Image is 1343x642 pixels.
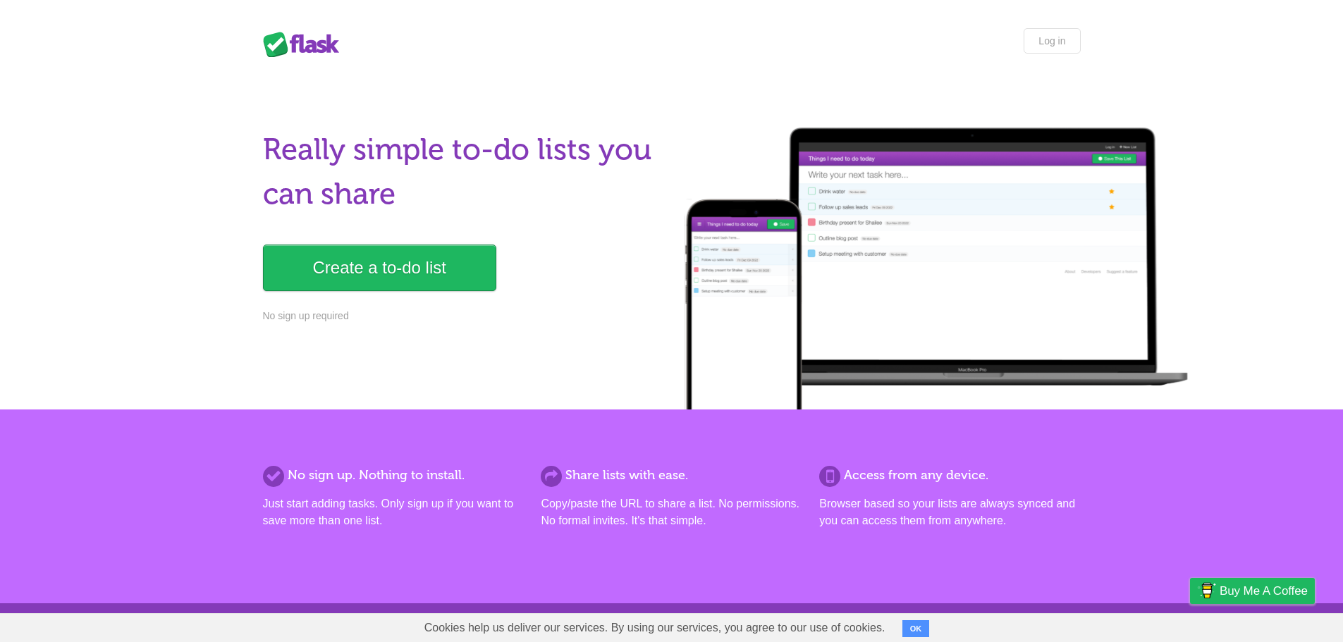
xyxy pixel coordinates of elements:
img: Buy me a coffee [1197,579,1216,603]
p: Just start adding tasks. Only sign up if you want to save more than one list. [263,495,524,529]
span: Cookies help us deliver our services. By using our services, you agree to our use of cookies. [410,614,900,642]
button: OK [902,620,930,637]
a: Log in [1024,28,1080,54]
p: Copy/paste the URL to share a list. No permissions. No formal invites. It's that simple. [541,495,802,529]
h1: Really simple to-do lists you can share [263,128,663,216]
span: Buy me a coffee [1220,579,1308,603]
p: No sign up required [263,309,663,323]
h2: Access from any device. [819,466,1080,485]
h2: Share lists with ease. [541,466,802,485]
p: Browser based so your lists are always synced and you can access them from anywhere. [819,495,1080,529]
a: Create a to-do list [263,245,496,291]
div: Flask Lists [263,32,348,57]
a: Buy me a coffee [1190,578,1315,604]
h2: No sign up. Nothing to install. [263,466,524,485]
